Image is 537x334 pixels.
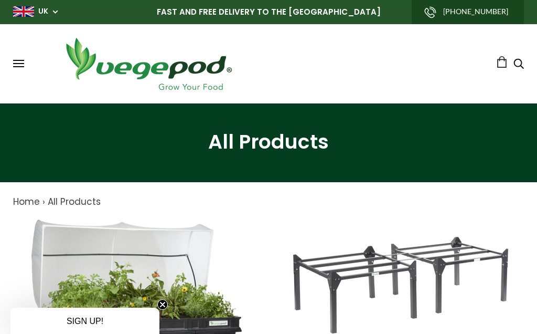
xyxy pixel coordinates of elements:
[48,195,101,208] a: All Products
[13,130,524,153] h1: All Products
[13,195,40,208] a: Home
[513,59,524,70] a: Search
[10,308,159,334] div: SIGN UP!Close teaser
[13,195,524,209] nav: breadcrumbs
[67,317,103,326] span: SIGN UP!
[293,237,508,333] img: Galvanised Large Stand
[13,6,34,17] img: gb_large.png
[157,299,168,310] button: Close teaser
[42,195,45,208] span: ›
[57,35,240,93] img: Vegepod
[38,6,48,17] a: UK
